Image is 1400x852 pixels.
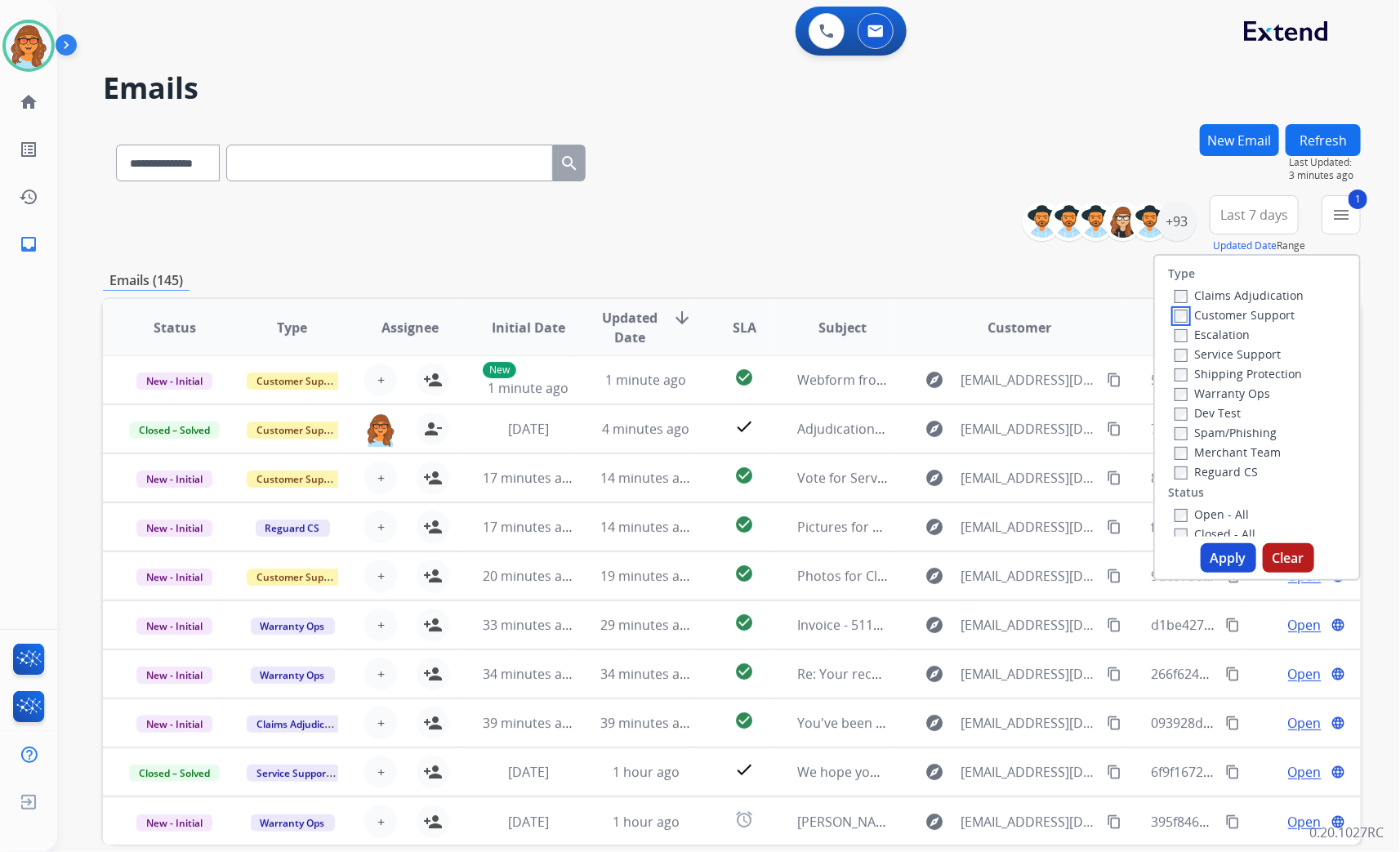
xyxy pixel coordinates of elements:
span: Service Support [247,765,340,782]
div: +93 [1157,202,1197,241]
span: 3 minutes ago [1289,169,1361,182]
label: Customer Support [1175,307,1295,323]
span: + [377,566,385,586]
span: 14 minutes ago [600,469,695,487]
span: 17 minutes ago [483,518,577,536]
span: Open [1288,713,1322,733]
mat-icon: content_copy [1107,422,1121,436]
mat-icon: check_circle [734,466,754,485]
mat-icon: check_circle [734,711,754,730]
label: Escalation [1175,327,1250,342]
mat-icon: person_add [423,713,443,733]
mat-icon: list_alt [19,140,38,159]
mat-icon: explore [925,566,944,586]
button: + [364,756,397,788]
mat-icon: history [19,187,38,207]
label: Type [1168,265,1195,282]
span: 14 minutes ago [600,518,695,536]
input: Merchant Team [1175,447,1188,460]
mat-icon: explore [925,517,944,537]
span: f8270932-b561-4f0e-a527-22fef1ee31b4 [1151,518,1391,536]
span: Conversation ID [1151,308,1242,347]
mat-icon: explore [925,762,944,782]
button: Last 7 days [1210,195,1299,234]
span: 17 minutes ago [483,469,577,487]
mat-icon: person_add [423,468,443,488]
button: Apply [1201,543,1256,573]
span: 20 minutes ago [483,567,577,585]
span: New - Initial [136,667,212,684]
span: 34 minutes ago [600,665,695,683]
span: We hope you’re loving it! [797,763,948,781]
mat-icon: check [734,760,754,779]
span: New - Initial [136,520,212,537]
button: + [364,658,397,690]
label: Open - All [1175,506,1249,522]
span: 34 minutes ago [483,665,577,683]
mat-icon: inbox [19,234,38,254]
span: You've been assigned a new service order: 411553eb-17af-40ee-a2ec-ae62a45bbd76 [797,714,1312,732]
input: Warranty Ops [1175,388,1188,401]
span: + [377,468,385,488]
span: Claims Adjudication [247,716,359,733]
span: Customer [988,318,1051,337]
span: Last Updated: [1289,156,1361,169]
span: 1 hour ago [613,763,680,781]
mat-icon: explore [925,812,944,832]
span: + [377,812,385,832]
span: Open [1288,812,1322,832]
label: Shipping Protection [1175,366,1302,381]
mat-icon: language [1331,716,1345,730]
mat-icon: content_copy [1107,765,1121,779]
mat-icon: content_copy [1225,765,1240,779]
span: Open [1288,762,1322,782]
input: Claims Adjudication [1175,290,1188,303]
mat-icon: explore [925,419,944,439]
mat-icon: check_circle [734,613,754,632]
mat-icon: check_circle [734,368,754,387]
mat-icon: menu [1331,205,1351,225]
span: Re: Your recent inquiry with [PERSON_NAME] (Case Number #08810841) [797,665,1238,683]
mat-icon: explore [925,615,944,635]
span: Assignee [381,318,439,337]
mat-icon: content_copy [1225,618,1240,632]
span: Status [154,318,196,337]
mat-icon: check_circle [734,662,754,681]
mat-icon: person_add [423,566,443,586]
input: Service Support [1175,349,1188,362]
span: New - Initial [136,471,212,488]
span: New - Initial [136,372,212,390]
span: Pictures for claim [797,518,905,536]
span: d1be4271-17f4-478c-85e5-6eec5e9bac82 [1151,616,1399,634]
button: + [364,707,397,739]
span: [DATE] [508,763,549,781]
span: [EMAIL_ADDRESS][DOMAIN_NAME] [961,419,1098,439]
span: 1 hour ago [613,813,680,831]
button: New Email [1200,124,1279,156]
span: Type [278,318,308,337]
span: 39 minutes ago [600,714,695,732]
span: Open [1288,664,1322,684]
span: Customer Support [247,471,353,488]
mat-icon: content_copy [1225,667,1240,681]
span: 1 minute ago [606,371,687,389]
input: Shipping Protection [1175,368,1188,381]
mat-icon: content_copy [1107,569,1121,583]
mat-icon: check_circle [734,515,754,534]
button: Refresh [1286,124,1361,156]
span: 39 minutes ago [483,714,577,732]
span: New - Initial [136,569,212,586]
span: 6f9f1672-eb81-4a71-a506-8134cdc64c47 [1151,763,1395,781]
span: Open [1288,615,1322,635]
mat-icon: content_copy [1107,667,1121,681]
span: Webform from [EMAIL_ADDRESS][DOMAIN_NAME] on [DATE] [797,371,1167,389]
mat-icon: explore [925,713,944,733]
label: Closed - All [1175,526,1255,542]
label: Claims Adjudication [1175,288,1304,303]
label: Spam/Phishing [1175,425,1277,440]
span: [EMAIL_ADDRESS][DOMAIN_NAME] [961,517,1098,537]
p: New [483,362,516,378]
label: Reguard CS [1175,464,1258,480]
label: Dev Test [1175,405,1241,421]
span: 19 minutes ago [600,567,695,585]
